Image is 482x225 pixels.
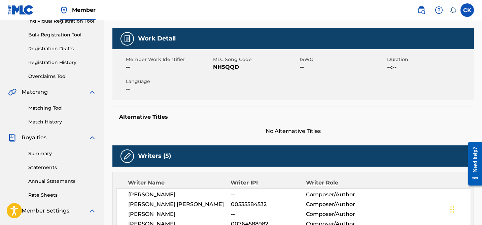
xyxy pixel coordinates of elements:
[138,35,176,43] h5: Work Detail
[432,3,446,17] div: Help
[463,136,482,191] iframe: Resource Center
[128,191,231,199] span: [PERSON_NAME]
[28,31,96,38] a: Bulk Registration Tool
[8,5,34,15] img: MLC Logo
[28,18,96,25] a: Individual Registration Tool
[119,114,467,120] h5: Alternative Titles
[231,210,306,218] span: --
[306,200,374,208] span: Composer/Author
[306,191,374,199] span: Composer/Author
[28,45,96,52] a: Registration Drafts
[88,134,96,142] img: expand
[306,210,374,218] span: Composer/Author
[22,134,46,142] span: Royalties
[417,6,425,14] img: search
[28,118,96,125] a: Match History
[126,78,211,85] span: Language
[300,63,385,71] span: --
[231,191,306,199] span: --
[8,134,16,142] img: Royalties
[415,3,428,17] a: Public Search
[448,193,482,225] iframe: Chat Widget
[28,164,96,171] a: Statements
[213,63,299,71] span: NH5QQD
[28,73,96,80] a: Overclaims Tool
[231,179,306,187] div: Writer IPI
[126,63,211,71] span: --
[28,150,96,157] a: Summary
[88,207,96,215] img: expand
[72,6,96,14] span: Member
[112,127,474,135] span: No Alternative Titles
[435,6,443,14] img: help
[22,88,48,96] span: Matching
[28,105,96,112] a: Matching Tool
[138,152,171,160] h5: Writers (5)
[8,88,16,96] img: Matching
[387,63,473,71] span: --:--
[231,200,306,208] span: 00535584532
[387,56,473,63] span: Duration
[126,56,211,63] span: Member Work Identifier
[213,56,299,63] span: MLC Song Code
[28,192,96,199] a: Rate Sheets
[128,200,231,208] span: [PERSON_NAME] [PERSON_NAME]
[28,178,96,185] a: Annual Statements
[450,199,454,220] div: Drag
[60,6,68,14] img: Top Rightsholder
[460,3,474,17] div: User Menu
[128,210,231,218] span: [PERSON_NAME]
[128,179,231,187] div: Writer Name
[28,59,96,66] a: Registration History
[88,88,96,96] img: expand
[126,85,211,93] span: --
[123,35,131,43] img: Work Detail
[22,207,69,215] span: Member Settings
[123,152,131,160] img: Writers
[300,56,385,63] span: ISWC
[306,179,374,187] div: Writer Role
[450,7,456,13] div: Notifications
